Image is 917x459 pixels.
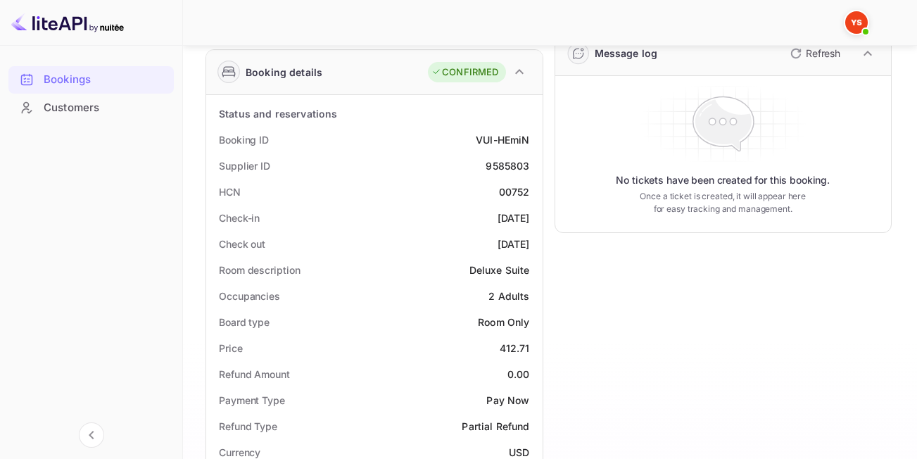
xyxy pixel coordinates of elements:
[8,94,174,120] a: Customers
[219,367,290,382] div: Refund Amount
[500,341,530,356] div: 412.71
[219,341,243,356] div: Price
[219,315,270,329] div: Board type
[219,184,241,199] div: HCN
[79,422,104,448] button: Collapse navigation
[782,42,846,65] button: Refresh
[498,210,530,225] div: [DATE]
[462,419,529,434] div: Partial Refund
[498,237,530,251] div: [DATE]
[507,367,530,382] div: 0.00
[476,132,529,147] div: VUI-HEmiN
[8,66,174,94] div: Bookings
[44,100,167,116] div: Customers
[8,66,174,92] a: Bookings
[219,132,269,147] div: Booking ID
[469,263,530,277] div: Deluxe Suite
[478,315,529,329] div: Room Only
[431,65,498,80] div: CONFIRMED
[219,237,265,251] div: Check out
[219,263,300,277] div: Room description
[595,46,658,61] div: Message log
[11,11,124,34] img: LiteAPI logo
[845,11,868,34] img: Yandex Support
[44,72,167,88] div: Bookings
[616,173,830,187] p: No tickets have been created for this booking.
[219,289,280,303] div: Occupancies
[219,158,270,173] div: Supplier ID
[219,419,277,434] div: Refund Type
[633,190,812,215] p: Once a ticket is created, it will appear here for easy tracking and management.
[486,393,529,408] div: Pay Now
[488,289,529,303] div: 2 Adults
[219,210,260,225] div: Check-in
[486,158,529,173] div: 9585803
[219,393,285,408] div: Payment Type
[219,106,337,121] div: Status and reservations
[499,184,530,199] div: 00752
[806,46,840,61] p: Refresh
[8,94,174,122] div: Customers
[246,65,322,80] div: Booking details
